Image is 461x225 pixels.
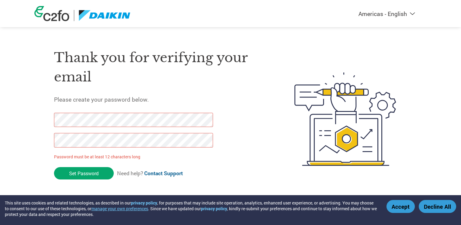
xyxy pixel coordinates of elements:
img: c2fo logo [34,6,69,21]
div: This site uses cookies and related technologies, as described in our , for purposes that may incl... [5,200,378,217]
input: Set Password [54,167,114,179]
h5: Please create your password below. [54,96,266,103]
p: Password must be at least 12 characters long [54,154,215,160]
a: Contact Support [144,170,183,177]
button: manage your own preferences [91,206,148,211]
button: Accept [386,200,415,213]
a: privacy policy [131,200,157,206]
button: Decline All [419,200,456,213]
img: Daikin [79,10,131,21]
img: create-password [284,39,407,199]
span: Need help? [117,170,183,177]
h1: Thank you for verifying your email [54,48,266,87]
a: privacy policy [201,206,227,211]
